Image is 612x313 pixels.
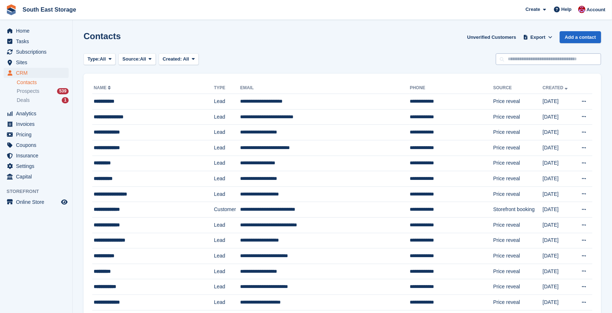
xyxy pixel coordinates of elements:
[4,151,69,161] a: menu
[122,55,140,63] span: Source:
[159,53,199,65] button: Created: All
[543,171,574,187] td: [DATE]
[4,119,69,129] a: menu
[493,171,543,187] td: Price reveal
[4,57,69,67] a: menu
[493,94,543,110] td: Price reveal
[16,68,60,78] span: CRM
[493,156,543,171] td: Price reveal
[214,295,240,310] td: Lead
[4,47,69,57] a: menu
[16,57,60,67] span: Sites
[16,47,60,57] span: Subscriptions
[560,31,601,43] a: Add a contact
[214,233,240,248] td: Lead
[543,264,574,279] td: [DATE]
[493,279,543,295] td: Price reveal
[493,109,543,125] td: Price reveal
[214,140,240,156] td: Lead
[20,4,79,16] a: South East Storage
[57,88,69,94] div: 539
[543,109,574,125] td: [DATE]
[84,31,121,41] h1: Contacts
[464,31,519,43] a: Unverified Customers
[16,151,60,161] span: Insurance
[493,264,543,279] td: Price reveal
[543,202,574,218] td: [DATE]
[214,171,240,187] td: Lead
[4,172,69,182] a: menu
[543,125,574,140] td: [DATE]
[214,125,240,140] td: Lead
[214,264,240,279] td: Lead
[410,82,493,94] th: Phone
[214,94,240,110] td: Lead
[543,140,574,156] td: [DATE]
[88,55,100,63] span: Type:
[493,186,543,202] td: Price reveal
[163,56,182,62] span: Created:
[17,87,69,95] a: Prospects 539
[526,6,540,13] span: Create
[493,295,543,310] td: Price reveal
[214,109,240,125] td: Lead
[214,217,240,233] td: Lead
[16,36,60,46] span: Tasks
[562,6,572,13] span: Help
[16,172,60,182] span: Capital
[543,279,574,295] td: [DATE]
[17,79,69,86] a: Contacts
[493,248,543,264] td: Price reveal
[587,6,605,13] span: Account
[17,96,69,104] a: Deals 1
[60,198,69,206] a: Preview store
[17,97,30,104] span: Deals
[493,217,543,233] td: Price reveal
[214,248,240,264] td: Lead
[4,26,69,36] a: menu
[543,186,574,202] td: [DATE]
[543,248,574,264] td: [DATE]
[6,4,17,15] img: stora-icon-8386f47178a22dfd0bd8f6a31ec36ba5ce8667c1dd55bd0f319d3a0aa187defe.svg
[17,88,39,95] span: Prospects
[16,197,60,207] span: Online Store
[94,85,112,90] a: Name
[140,55,146,63] span: All
[16,129,60,140] span: Pricing
[543,94,574,110] td: [DATE]
[493,233,543,248] td: Price reveal
[118,53,156,65] button: Source: All
[16,119,60,129] span: Invoices
[493,125,543,140] td: Price reveal
[214,279,240,295] td: Lead
[543,295,574,310] td: [DATE]
[16,26,60,36] span: Home
[4,197,69,207] a: menu
[543,85,569,90] a: Created
[16,161,60,171] span: Settings
[100,55,106,63] span: All
[522,31,554,43] button: Export
[4,36,69,46] a: menu
[16,108,60,119] span: Analytics
[214,156,240,171] td: Lead
[7,188,72,195] span: Storefront
[214,202,240,218] td: Customer
[84,53,115,65] button: Type: All
[16,140,60,150] span: Coupons
[4,68,69,78] a: menu
[62,97,69,103] div: 1
[493,202,543,218] td: Storefront booking
[4,140,69,150] a: menu
[543,156,574,171] td: [DATE]
[214,82,240,94] th: Type
[4,161,69,171] a: menu
[214,186,240,202] td: Lead
[4,108,69,119] a: menu
[543,217,574,233] td: [DATE]
[4,129,69,140] a: menu
[493,82,543,94] th: Source
[531,34,546,41] span: Export
[240,82,410,94] th: Email
[183,56,189,62] span: All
